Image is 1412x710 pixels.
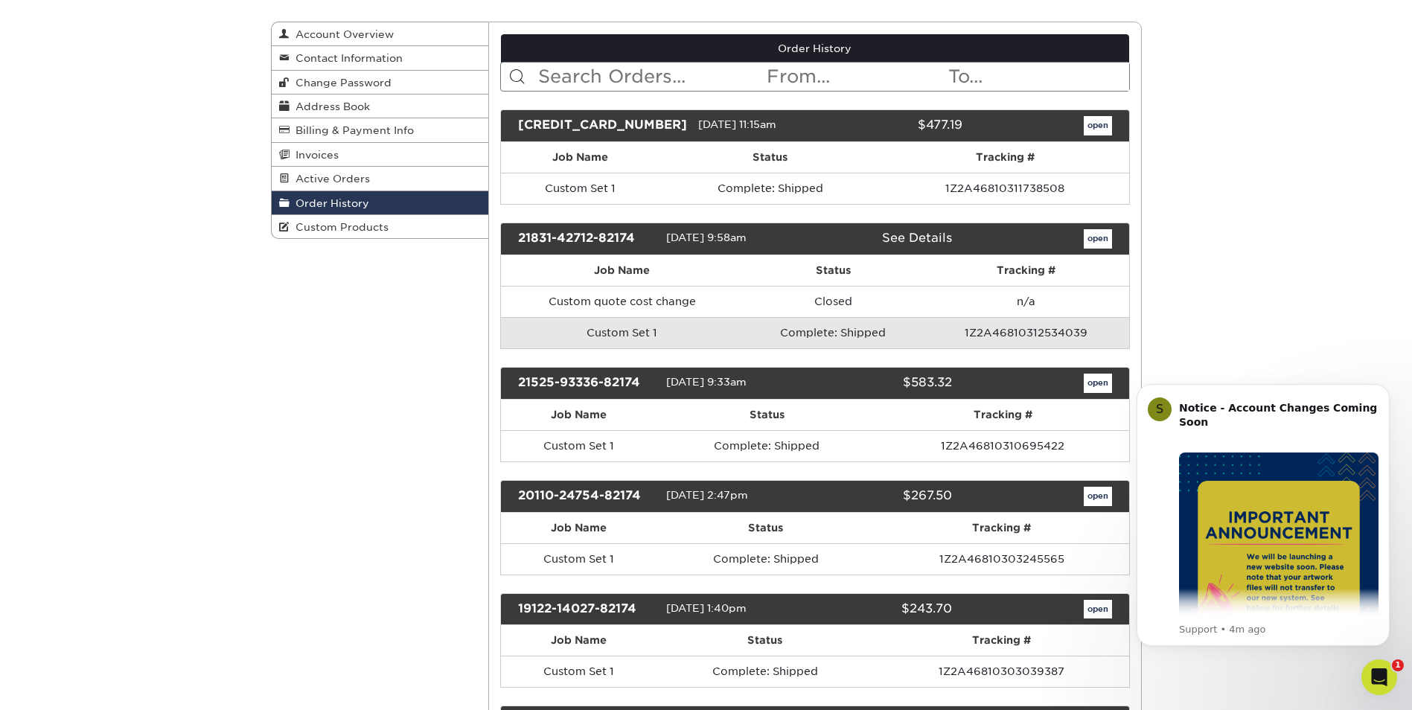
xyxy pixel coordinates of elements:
div: $243.70 [804,600,963,619]
th: Job Name [501,142,659,173]
a: open [1084,487,1112,506]
th: Status [659,142,881,173]
a: Contact Information [272,46,489,70]
a: Invoices [272,143,489,167]
span: Active Orders [290,173,370,185]
span: Address Book [290,100,370,112]
iframe: Intercom notifications message [1114,365,1412,703]
th: Job Name [501,625,656,656]
a: open [1084,116,1112,135]
th: Status [657,400,877,430]
span: 1 [1392,659,1404,671]
input: From... [765,63,947,91]
div: 21525-93336-82174 [507,374,666,393]
span: Change Password [290,77,392,89]
span: Contact Information [290,52,403,64]
th: Status [656,625,874,656]
div: 20110-24754-82174 [507,487,666,506]
th: Tracking # [923,255,1128,286]
th: Tracking # [874,625,1128,656]
td: 1Z2A46810303245565 [875,543,1128,575]
td: 1Z2A46810312534039 [923,317,1128,348]
a: Custom Products [272,215,489,238]
div: [CREDIT_CARD_NUMBER] [507,116,698,135]
td: 1Z2A46810303039387 [874,656,1128,687]
span: [DATE] 11:15am [698,118,776,130]
span: Invoices [290,149,339,161]
span: [DATE] 9:58am [666,231,747,243]
span: [DATE] 9:33am [666,376,747,388]
th: Tracking # [875,513,1128,543]
th: Status [743,255,923,286]
span: [DATE] 2:47pm [666,489,748,501]
div: 21831-42712-82174 [507,229,666,249]
td: Closed [743,286,923,317]
a: open [1084,600,1112,619]
a: Order History [501,34,1129,63]
a: Account Overview [272,22,489,46]
th: Job Name [501,513,657,543]
span: [DATE] 1:40pm [666,602,747,614]
span: Order History [290,197,369,209]
th: Tracking # [877,400,1129,430]
td: Custom Set 1 [501,656,656,687]
a: Billing & Payment Info [272,118,489,142]
td: Custom Set 1 [501,317,743,348]
a: open [1084,229,1112,249]
div: $267.50 [804,487,963,506]
th: Job Name [501,400,657,430]
td: 1Z2A46810311738508 [881,173,1128,204]
th: Job Name [501,255,743,286]
span: Account Overview [290,28,394,40]
a: See Details [882,231,952,245]
td: Custom Set 1 [501,543,657,575]
div: $477.19 [825,116,974,135]
div: 19122-14027-82174 [507,600,666,619]
a: Active Orders [272,167,489,191]
iframe: Intercom live chat [1361,659,1397,695]
span: Billing & Payment Info [290,124,414,136]
input: To... [947,63,1128,91]
a: Address Book [272,95,489,118]
td: Complete: Shipped [657,430,877,461]
div: $583.32 [804,374,963,393]
td: Custom Set 1 [501,430,657,461]
input: Search Orders... [537,63,765,91]
td: Complete: Shipped [659,173,881,204]
td: n/a [923,286,1128,317]
a: Order History [272,191,489,215]
td: 1Z2A46810310695422 [877,430,1129,461]
td: Complete: Shipped [657,543,875,575]
th: Tracking # [881,142,1128,173]
td: Custom Set 1 [501,173,659,204]
td: Complete: Shipped [656,656,874,687]
td: Complete: Shipped [743,317,923,348]
a: Change Password [272,71,489,95]
a: open [1084,374,1112,393]
td: Custom quote cost change [501,286,743,317]
span: Custom Products [290,221,389,233]
th: Status [657,513,875,543]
